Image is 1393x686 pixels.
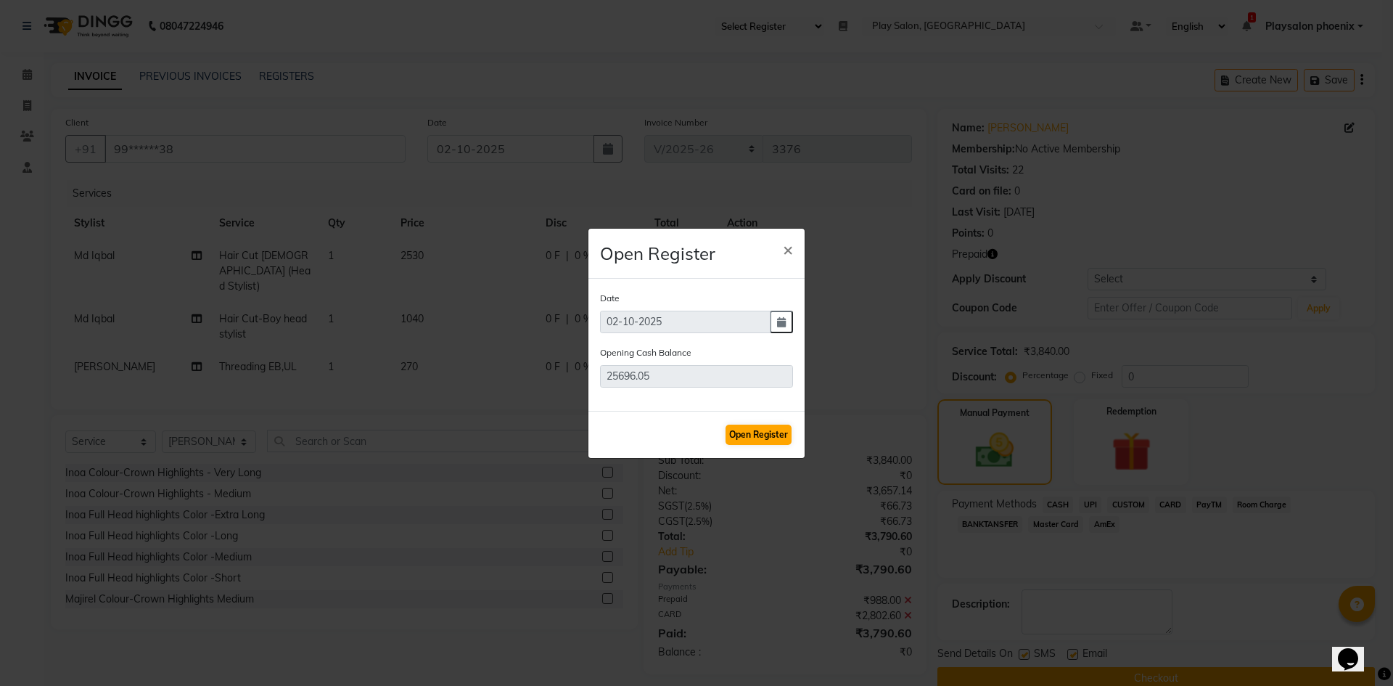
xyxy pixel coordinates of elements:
button: Close [771,229,805,269]
span: × [783,238,793,260]
input: Amount [600,365,793,388]
button: Open Register [726,425,792,445]
label: Date [600,292,620,305]
iframe: chat widget [1332,628,1378,671]
h4: Open Register [600,240,715,266]
label: Opening Cash Balance [600,346,691,359]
